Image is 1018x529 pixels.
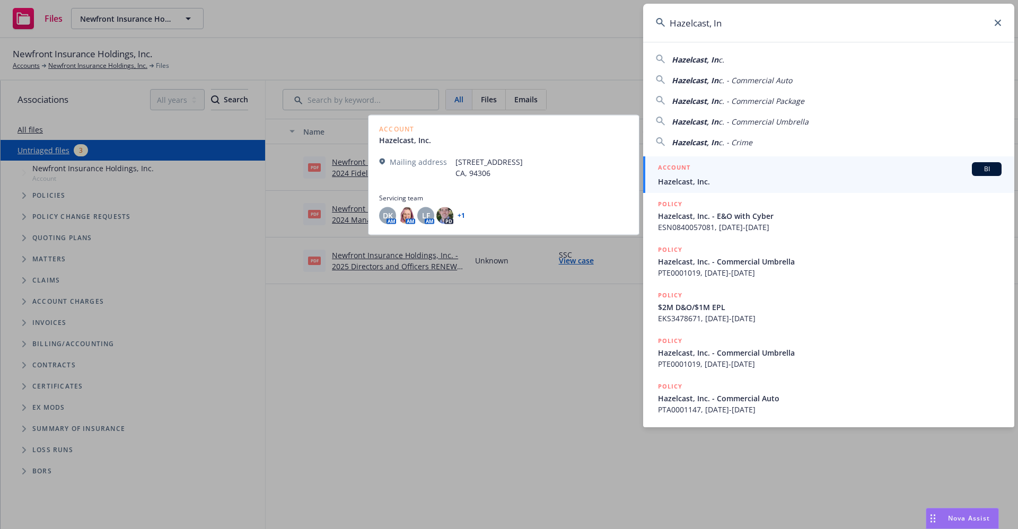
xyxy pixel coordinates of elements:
[926,508,940,528] div: Drag to move
[658,290,682,301] h5: POLICY
[643,156,1014,193] a: ACCOUNTBIHazelcast, Inc.
[672,137,718,147] span: Hazelcast, In
[658,199,682,209] h5: POLICY
[672,75,718,85] span: Hazelcast, In
[658,244,682,255] h5: POLICY
[658,256,1002,267] span: Hazelcast, Inc. - Commercial Umbrella
[658,347,1002,358] span: Hazelcast, Inc. - Commercial Umbrella
[718,55,724,65] span: c.
[658,222,1002,233] span: ESN0840057081, [DATE]-[DATE]
[658,336,682,346] h5: POLICY
[658,313,1002,324] span: EKS3478671, [DATE]-[DATE]
[658,210,1002,222] span: Hazelcast, Inc. - E&O with Cyber
[658,267,1002,278] span: PTE0001019, [DATE]-[DATE]
[926,508,999,529] button: Nova Assist
[658,162,690,175] h5: ACCOUNT
[658,393,1002,404] span: Hazelcast, Inc. - Commercial Auto
[976,164,997,174] span: BI
[658,404,1002,415] span: PTA0001147, [DATE]-[DATE]
[643,330,1014,375] a: POLICYHazelcast, Inc. - Commercial UmbrellaPTE0001019, [DATE]-[DATE]
[672,96,718,106] span: Hazelcast, In
[658,302,1002,313] span: $2M D&O/$1M EPL
[658,381,682,392] h5: POLICY
[643,284,1014,330] a: POLICY$2M D&O/$1M EPLEKS3478671, [DATE]-[DATE]
[718,137,752,147] span: c. - Crime
[658,176,1002,187] span: Hazelcast, Inc.
[948,514,990,523] span: Nova Assist
[643,239,1014,284] a: POLICYHazelcast, Inc. - Commercial UmbrellaPTE0001019, [DATE]-[DATE]
[718,117,809,127] span: c. - Commercial Umbrella
[672,117,718,127] span: Hazelcast, In
[672,55,718,65] span: Hazelcast, In
[718,96,804,106] span: c. - Commercial Package
[658,358,1002,369] span: PTE0001019, [DATE]-[DATE]
[643,375,1014,421] a: POLICYHazelcast, Inc. - Commercial AutoPTA0001147, [DATE]-[DATE]
[718,75,792,85] span: c. - Commercial Auto
[643,193,1014,239] a: POLICYHazelcast, Inc. - E&O with CyberESN0840057081, [DATE]-[DATE]
[643,4,1014,42] input: Search...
